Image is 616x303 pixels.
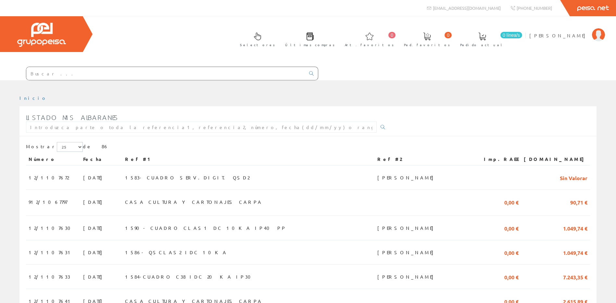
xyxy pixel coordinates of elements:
[26,153,81,165] th: Número
[29,271,70,282] span: 12/1107633
[26,142,590,153] div: de 86
[500,32,522,38] span: 0 línea/s
[529,27,605,33] a: [PERSON_NAME]
[563,222,587,233] span: 1.049,74 €
[19,95,47,101] a: Inicio
[29,172,69,183] span: 12/1107672
[529,32,589,39] span: [PERSON_NAME]
[29,196,67,207] span: 912/1067797
[504,196,519,207] span: 0,00 €
[404,42,450,48] span: Ped. favoritos
[83,172,106,183] span: [DATE]
[83,271,106,282] span: [DATE]
[377,271,437,282] span: [PERSON_NAME]
[125,172,249,183] span: 1583- CUADRO SERV.DIGIT. QSD2
[83,247,106,258] span: [DATE]
[460,42,504,48] span: Pedido actual
[125,271,255,282] span: 1584-CUADRO C38 IDC 20 KA IP30
[83,196,106,207] span: [DATE]
[29,222,74,233] span: 12/1107630
[125,196,262,207] span: CASA CULTURA Y CARTONAJES CARPA
[563,271,587,282] span: 7.243,35 €
[570,196,587,207] span: 90,71 €
[26,142,83,152] label: Mostrar
[29,247,73,258] span: 12/1107631
[17,23,66,47] img: Grupo Peisa
[377,222,437,233] span: [PERSON_NAME]
[472,153,521,165] th: Imp.RAEE
[233,27,278,51] a: Selectores
[285,42,335,48] span: Últimas compras
[240,42,275,48] span: Selectores
[521,153,590,165] th: [DOMAIN_NAME]
[279,27,338,51] a: Últimas compras
[83,222,106,233] span: [DATE]
[433,5,501,11] span: [EMAIL_ADDRESS][DOMAIN_NAME]
[125,247,227,258] span: 1586- QSCLAS2 IDC 10KA
[81,153,122,165] th: Fecha
[345,42,394,48] span: Art. favoritos
[26,113,119,121] span: Listado mis albaranes
[560,172,587,183] span: Sin Valorar
[122,153,375,165] th: Ref #1
[375,153,472,165] th: Ref #2
[504,247,519,258] span: 0,00 €
[504,271,519,282] span: 0,00 €
[563,247,587,258] span: 1.049,74 €
[125,222,286,233] span: 1590- CUADRO CLAS1 DC 10KA IP40 PP
[26,67,305,80] input: Buscar ...
[504,222,519,233] span: 0,00 €
[445,32,452,38] span: 0
[517,5,552,11] span: [PHONE_NUMBER]
[377,247,437,258] span: [PERSON_NAME]
[377,172,437,183] span: [PERSON_NAME]
[57,142,83,152] select: Mostrar
[388,32,396,38] span: 0
[26,122,377,133] input: Introduzca parte o toda la referencia1, referencia2, número, fecha(dd/mm/yy) o rango de fechas(dd...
